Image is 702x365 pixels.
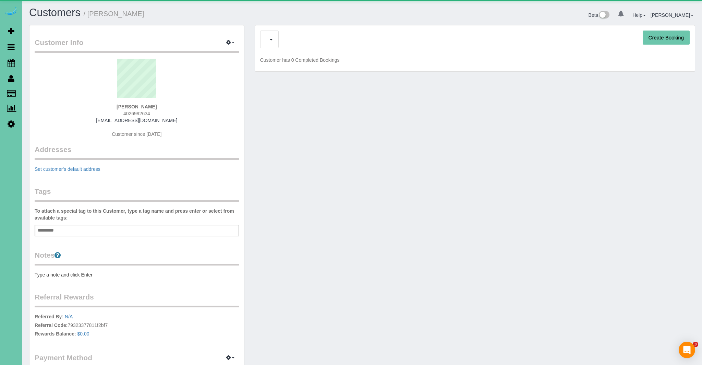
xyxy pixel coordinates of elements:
a: Help [632,12,646,18]
a: $0.00 [77,331,89,337]
span: 3 [693,342,698,347]
a: [PERSON_NAME] [651,12,693,18]
img: Automaid Logo [4,7,18,16]
pre: Type a note and click Enter [35,271,239,278]
legend: Customer Info [35,37,239,53]
legend: Notes [35,250,239,266]
label: Referral Code: [35,322,68,329]
strong: [PERSON_NAME] [117,104,157,109]
a: Customers [29,7,81,19]
span: 4026992634 [123,111,150,116]
small: / [PERSON_NAME] [84,10,144,17]
label: To attach a special tag to this Customer, type a tag name and press enter or select from availabl... [35,208,239,221]
p: Customer has 0 Completed Bookings [260,57,690,63]
a: [EMAIL_ADDRESS][DOMAIN_NAME] [96,118,177,123]
legend: Referral Rewards [35,292,239,307]
div: Open Intercom Messenger [679,342,695,358]
a: Beta [589,12,610,18]
button: Create Booking [643,31,690,45]
p: 79323377811f2bf7 [35,313,239,339]
label: Referred By: [35,313,63,320]
legend: Tags [35,186,239,202]
label: Rewards Balance: [35,330,76,337]
span: Customer since [DATE] [112,131,161,137]
img: New interface [598,11,609,20]
a: N/A [65,314,73,319]
a: Set customer's default address [35,166,100,172]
